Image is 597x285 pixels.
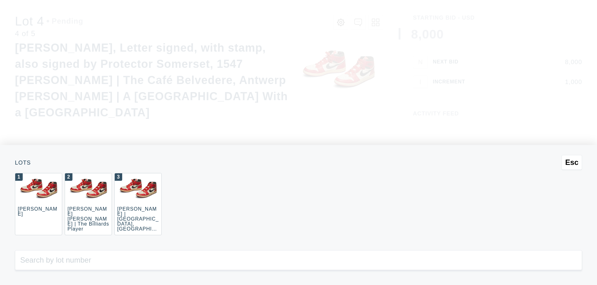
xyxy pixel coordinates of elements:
[65,173,72,181] div: 2
[18,206,57,217] div: [PERSON_NAME]
[15,160,582,166] div: Lots
[115,173,122,181] div: 3
[117,206,159,256] div: [PERSON_NAME] | [GEOGRAPHIC_DATA], [GEOGRAPHIC_DATA] ([GEOGRAPHIC_DATA], [GEOGRAPHIC_DATA])
[67,206,109,231] div: [PERSON_NAME] [PERSON_NAME] | The Billiards Player
[565,158,579,167] span: Esc
[562,155,582,170] button: Esc
[15,173,23,181] div: 1
[15,250,582,270] input: Search by lot number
